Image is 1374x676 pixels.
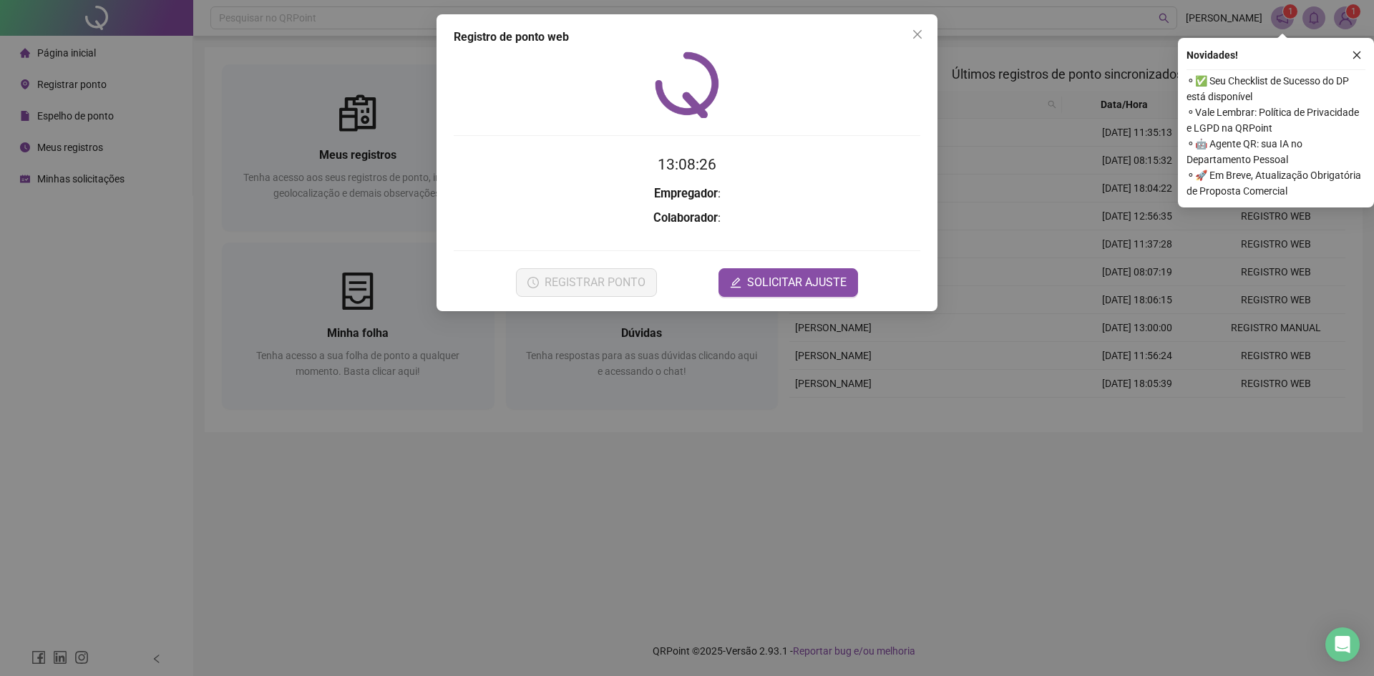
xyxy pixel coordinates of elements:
span: edit [730,277,741,288]
strong: Empregador [654,187,718,200]
h3: : [454,209,920,227]
span: close [1352,50,1362,60]
div: Open Intercom Messenger [1325,627,1360,662]
button: Close [906,23,929,46]
strong: Colaborador [653,211,718,225]
span: close [912,29,923,40]
span: ⚬ 🤖 Agente QR: sua IA no Departamento Pessoal [1187,136,1365,167]
span: ⚬ Vale Lembrar: Política de Privacidade e LGPD na QRPoint [1187,104,1365,136]
div: Registro de ponto web [454,29,920,46]
h3: : [454,185,920,203]
img: QRPoint [655,52,719,118]
button: REGISTRAR PONTO [516,268,657,297]
time: 13:08:26 [658,156,716,173]
span: Novidades ! [1187,47,1238,63]
span: ⚬ 🚀 Em Breve, Atualização Obrigatória de Proposta Comercial [1187,167,1365,199]
button: editSOLICITAR AJUSTE [718,268,858,297]
span: SOLICITAR AJUSTE [747,274,847,291]
span: ⚬ ✅ Seu Checklist de Sucesso do DP está disponível [1187,73,1365,104]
